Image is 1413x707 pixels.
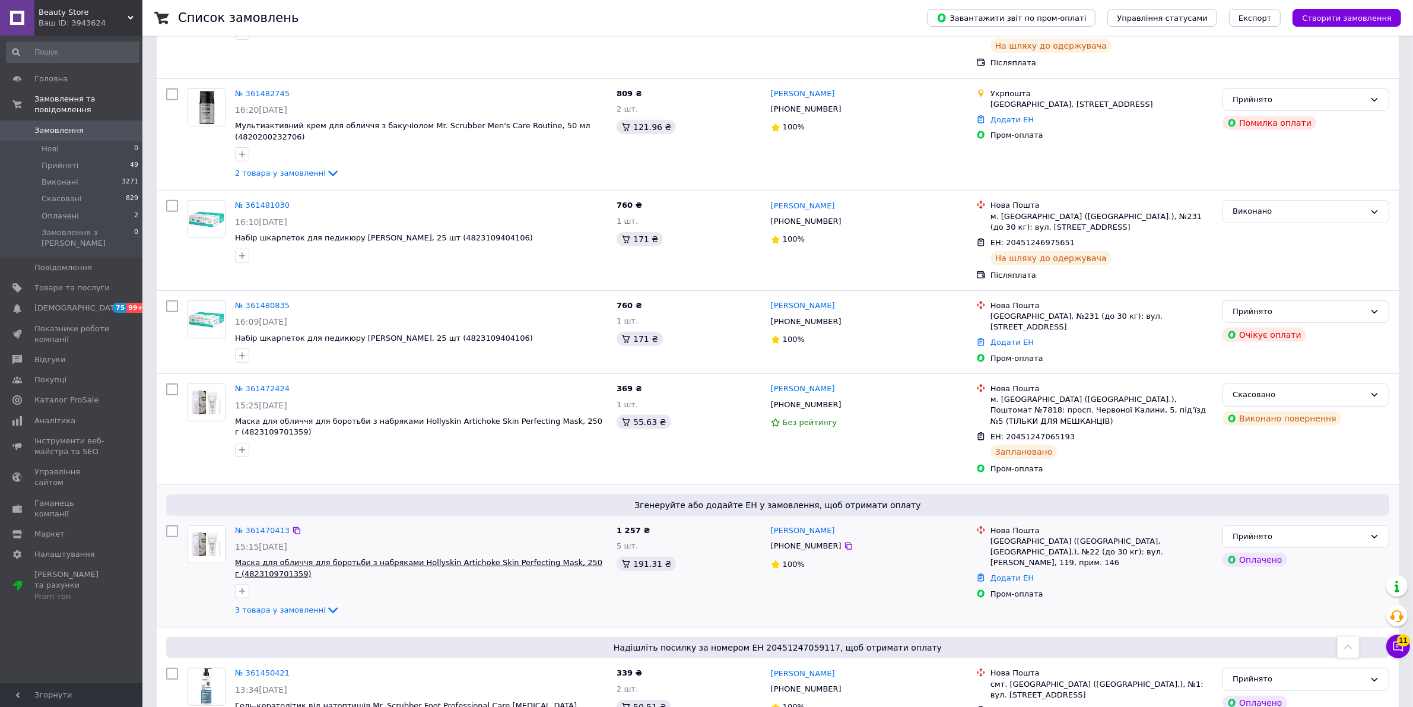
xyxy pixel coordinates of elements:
span: Інструменти веб-майстра та SEO [34,436,110,457]
a: [PERSON_NAME] [771,88,835,100]
a: Створити замовлення [1281,13,1401,22]
div: 191.31 ₴ [617,557,676,571]
div: Виконано [1233,205,1365,218]
a: [PERSON_NAME] [771,525,835,537]
span: Нові [42,144,59,154]
div: [PHONE_NUMBER] [769,397,844,413]
span: 100% [783,234,805,243]
span: 3271 [122,177,138,188]
a: Фото товару [188,525,226,563]
span: Покупці [34,375,66,385]
span: 0 [134,227,138,249]
span: 2 [134,211,138,221]
a: Маска для обличчя для боротьби з набряками Hollyskin Artichoke Skin Perfecting Mask, 250 г (48231... [235,417,602,437]
span: 2 шт. [617,684,638,693]
span: Повідомлення [34,262,92,273]
span: [PERSON_NAME] та рахунки [34,569,110,602]
div: м. [GEOGRAPHIC_DATA] ([GEOGRAPHIC_DATA].), №231 (до 30 кг): вул. [STREET_ADDRESS] [990,211,1213,233]
div: 55.63 ₴ [617,415,671,429]
span: Налаштування [34,549,95,560]
a: [PERSON_NAME] [771,668,835,680]
button: Створити замовлення [1293,9,1401,27]
a: [PERSON_NAME] [771,201,835,212]
a: № 361481030 [235,201,290,210]
span: 1 шт. [617,217,638,226]
span: 0 [134,144,138,154]
span: Головна [34,74,68,84]
span: 760 ₴ [617,201,642,210]
span: Аналітика [34,416,75,426]
div: Пром-оплата [990,130,1213,141]
span: Показники роботи компанії [34,324,110,345]
div: Нова Пошта [990,668,1213,679]
span: Скасовані [42,194,82,204]
a: № 361482745 [235,89,290,98]
a: [PERSON_NAME] [771,300,835,312]
a: Додати ЕН [990,115,1034,124]
a: № 361450421 [235,668,290,677]
button: Чат з покупцем11 [1386,635,1410,658]
span: 100% [783,560,805,569]
div: Пром-оплата [990,589,1213,600]
a: Фото товару [188,383,226,421]
span: Прийняті [42,160,78,171]
span: 1 257 ₴ [617,526,650,535]
div: Післяплата [990,270,1213,281]
span: 15:15[DATE] [235,542,287,551]
div: Нова Пошта [990,383,1213,394]
span: Створити замовлення [1302,14,1392,23]
span: Каталог ProSale [34,395,99,405]
span: Гаманець компанії [34,498,110,519]
span: 15:25[DATE] [235,401,287,410]
a: № 361472424 [235,384,290,393]
img: Фото товару [188,526,225,563]
span: Beauty Store [39,7,128,18]
span: [DEMOGRAPHIC_DATA] [34,303,122,313]
div: 121.96 ₴ [617,120,676,134]
h1: Список замовлень [178,11,299,25]
div: [GEOGRAPHIC_DATA]. [STREET_ADDRESS] [990,99,1213,110]
span: 99+ [126,303,146,313]
button: Експорт [1229,9,1281,27]
div: [PHONE_NUMBER] [769,314,844,329]
a: [PERSON_NAME] [771,383,835,395]
span: Надішліть посилку за номером ЕН 20451247059117, щоб отримати оплату [171,642,1385,654]
span: Згенеруйте або додайте ЕН у замовлення, щоб отримати оплату [171,499,1385,511]
span: Мультиактивний крем для обличчя з бакучіолом Mr. Scrubber Men's Care Routine, 50 мл (4820200232706) [235,121,590,141]
span: 16:10[DATE] [235,217,287,227]
div: Пром-оплата [990,353,1213,364]
div: Оплачено [1223,553,1287,567]
div: [PHONE_NUMBER] [769,102,844,117]
span: 809 ₴ [617,89,642,98]
span: 16:20[DATE] [235,105,287,115]
div: Післяплата [990,58,1213,68]
span: 49 [130,160,138,171]
span: Набір шкарпеток для педикюру [PERSON_NAME], 25 шт (4823109404106) [235,334,533,343]
span: Відгуки [34,354,65,365]
span: 369 ₴ [617,384,642,393]
div: Нова Пошта [990,300,1213,311]
img: Фото товару [188,384,225,421]
a: Набір шкарпеток для педикюру [PERSON_NAME], 25 шт (4823109404106) [235,233,533,242]
div: Виконано повернення [1223,411,1341,426]
div: На шляху до одержувача [990,39,1112,53]
div: [PHONE_NUMBER] [769,538,844,554]
span: 100% [783,122,805,131]
div: [GEOGRAPHIC_DATA], №231 (до 30 кг): вул. [STREET_ADDRESS] [990,311,1213,332]
span: Виконані [42,177,78,188]
div: Помилка оплати [1223,116,1316,130]
div: Скасовано [1233,389,1365,401]
span: Замовлення [34,125,84,136]
span: 760 ₴ [617,301,642,310]
a: Маска для обличчя для боротьби з набряками Hollyskin Artichoke Skin Perfecting Mask, 250 г (48231... [235,558,602,578]
div: 171 ₴ [617,232,663,246]
div: На шляху до одержувача [990,251,1112,265]
img: Фото товару [201,668,212,705]
div: Нова Пошта [990,525,1213,536]
span: 100% [783,335,805,344]
div: Прийнято [1233,94,1365,106]
span: Замовлення та повідомлення [34,94,142,115]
